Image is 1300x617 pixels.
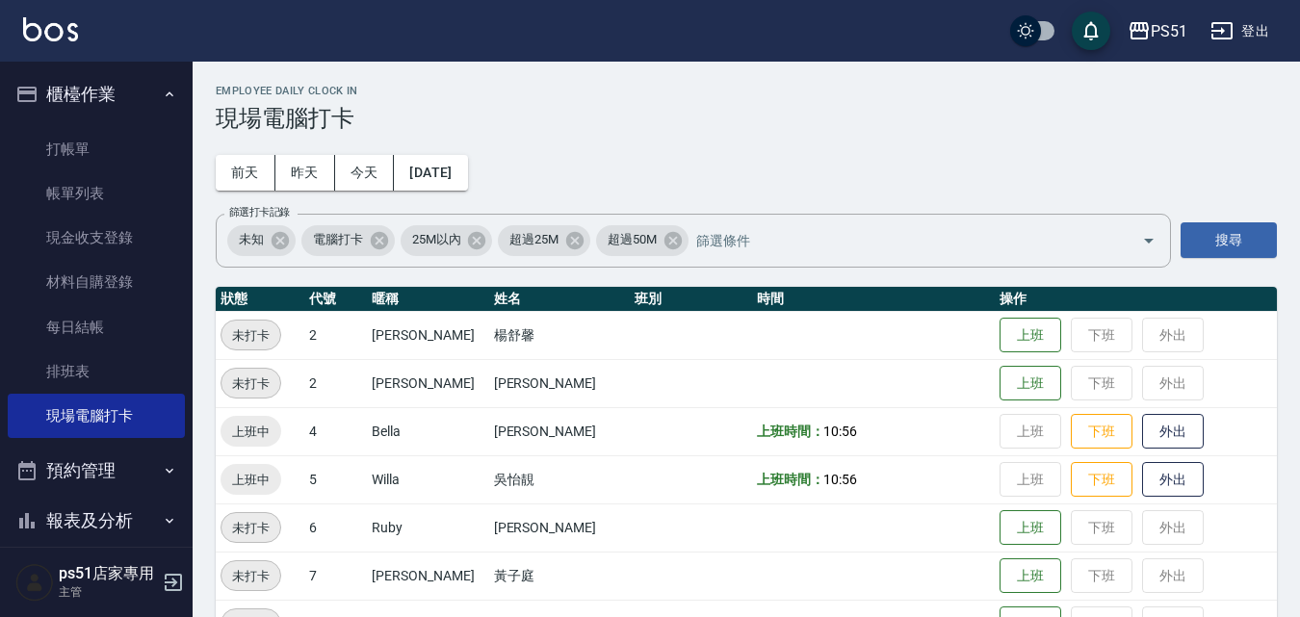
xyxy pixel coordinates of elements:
button: save [1072,12,1110,50]
button: 上班 [1000,318,1061,353]
td: [PERSON_NAME] [367,311,488,359]
button: 客戶管理 [8,545,185,595]
span: 未知 [227,230,275,249]
button: 下班 [1071,414,1132,450]
th: 暱稱 [367,287,488,312]
td: 5 [304,455,367,503]
a: 帳單列表 [8,171,185,216]
td: 6 [304,503,367,552]
span: 10:56 [823,472,857,487]
div: 電腦打卡 [301,225,395,256]
span: 上班中 [221,422,281,442]
img: Person [15,563,54,602]
th: 姓名 [489,287,631,312]
td: 4 [304,407,367,455]
span: 超過25M [498,230,570,249]
span: 未打卡 [221,566,280,586]
button: 報表及分析 [8,496,185,546]
button: 今天 [335,155,395,191]
button: [DATE] [394,155,467,191]
div: 25M以內 [401,225,493,256]
a: 排班表 [8,349,185,394]
th: 代號 [304,287,367,312]
button: 下班 [1071,462,1132,498]
td: 楊舒馨 [489,311,631,359]
div: 超過50M [596,225,689,256]
td: 吳怡靚 [489,455,631,503]
input: 篩選條件 [691,223,1108,257]
div: 超過25M [498,225,590,256]
th: 班別 [630,287,751,312]
td: 2 [304,359,367,407]
td: Bella [367,407,488,455]
span: 10:56 [823,424,857,439]
a: 打帳單 [8,127,185,171]
button: 上班 [1000,366,1061,401]
td: Willa [367,455,488,503]
span: 未打卡 [221,373,280,394]
th: 狀態 [216,287,304,312]
span: 上班中 [221,470,281,490]
button: 預約管理 [8,446,185,496]
button: PS51 [1120,12,1195,51]
div: PS51 [1151,19,1187,43]
td: 7 [304,552,367,600]
td: [PERSON_NAME] [367,359,488,407]
h3: 現場電腦打卡 [216,105,1277,132]
td: [PERSON_NAME] [489,503,631,552]
span: 25M以內 [401,230,473,249]
td: Ruby [367,503,488,552]
h2: Employee Daily Clock In [216,85,1277,97]
th: 時間 [752,287,995,312]
b: 上班時間： [757,472,824,487]
a: 現金收支登錄 [8,216,185,260]
td: [PERSON_NAME] [489,407,631,455]
span: 電腦打卡 [301,230,375,249]
p: 主管 [59,583,157,601]
a: 現場電腦打卡 [8,394,185,438]
a: 材料自購登錄 [8,260,185,304]
button: 登出 [1203,13,1277,49]
button: 上班 [1000,510,1061,546]
span: 超過50M [596,230,668,249]
td: 黃子庭 [489,552,631,600]
b: 上班時間： [757,424,824,439]
button: 昨天 [275,155,335,191]
a: 每日結帳 [8,305,185,349]
img: Logo [23,17,78,41]
span: 未打卡 [221,325,280,346]
span: 未打卡 [221,518,280,538]
button: 外出 [1142,414,1204,450]
button: 前天 [216,155,275,191]
td: [PERSON_NAME] [367,552,488,600]
button: 外出 [1142,462,1204,498]
td: 2 [304,311,367,359]
button: Open [1133,225,1164,256]
button: 櫃檯作業 [8,69,185,119]
div: 未知 [227,225,296,256]
button: 搜尋 [1181,222,1277,258]
button: 上班 [1000,558,1061,594]
td: [PERSON_NAME] [489,359,631,407]
h5: ps51店家專用 [59,564,157,583]
th: 操作 [995,287,1277,312]
label: 篩選打卡記錄 [229,205,290,219]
